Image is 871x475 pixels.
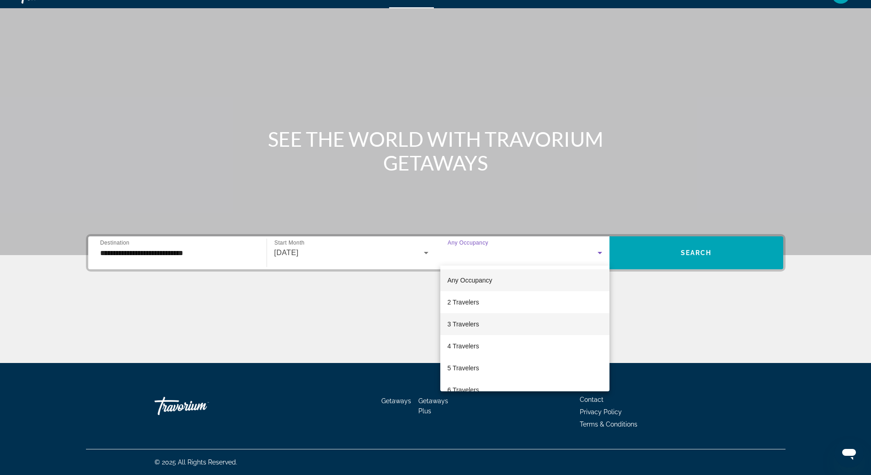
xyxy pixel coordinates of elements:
span: 6 Travelers [448,384,479,395]
iframe: Button to launch messaging window [834,438,864,468]
span: 4 Travelers [448,341,479,352]
span: Any Occupancy [448,277,492,284]
span: 5 Travelers [448,363,479,374]
span: 2 Travelers [448,297,479,308]
span: 3 Travelers [448,319,479,330]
